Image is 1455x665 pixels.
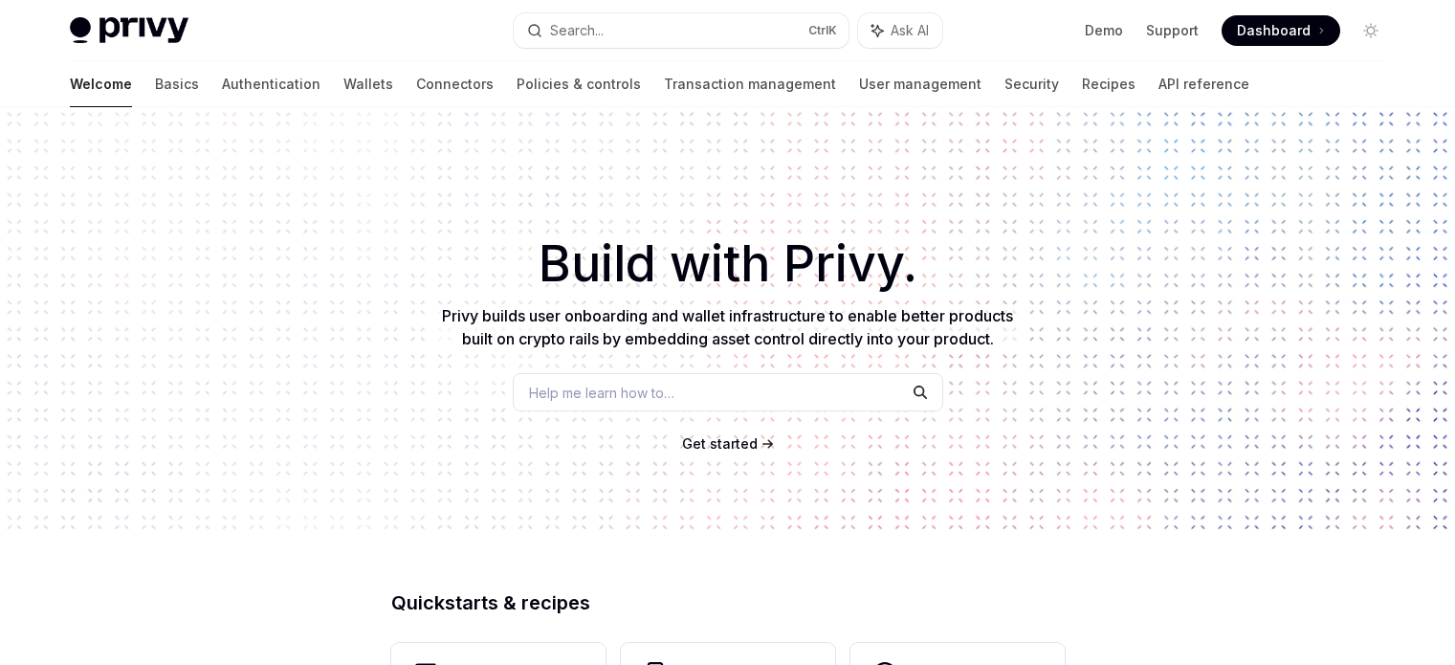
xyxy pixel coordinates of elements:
a: API reference [1158,61,1249,107]
a: Connectors [416,61,494,107]
a: Policies & controls [517,61,641,107]
a: Recipes [1082,61,1135,107]
span: Dashboard [1237,21,1311,40]
a: Security [1004,61,1059,107]
a: Get started [682,434,758,454]
a: User management [859,61,981,107]
span: Get started [682,435,758,452]
img: light logo [70,17,188,44]
a: Demo [1085,21,1123,40]
a: Support [1146,21,1199,40]
span: Build with Privy. [539,247,917,281]
span: Ctrl K [808,23,837,38]
a: Welcome [70,61,132,107]
button: Search...CtrlK [514,13,849,48]
button: Ask AI [858,13,942,48]
a: Authentication [222,61,320,107]
button: Toggle dark mode [1356,15,1386,46]
span: Quickstarts & recipes [391,593,590,612]
span: Ask AI [891,21,929,40]
span: Help me learn how to… [529,383,674,403]
a: Basics [155,61,199,107]
span: Privy builds user onboarding and wallet infrastructure to enable better products built on crypto ... [442,306,1013,348]
a: Dashboard [1222,15,1340,46]
a: Transaction management [664,61,836,107]
a: Wallets [343,61,393,107]
div: Search... [550,19,604,42]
